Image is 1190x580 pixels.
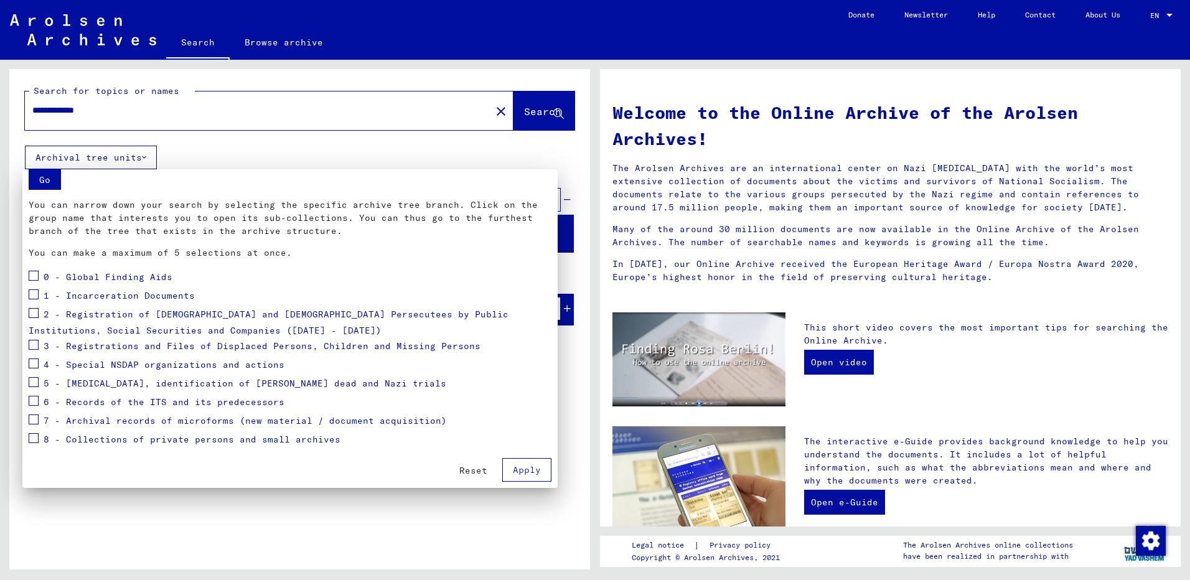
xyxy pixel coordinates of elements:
span: 6 - Records of the ITS and its predecessors [44,396,284,408]
button: Go [29,168,61,190]
button: Apply [502,458,551,482]
span: 8 - Collections of private persons and small archives [44,434,340,445]
span: 2 - Registration of [DEMOGRAPHIC_DATA] and [DEMOGRAPHIC_DATA] Persecutees by Public Institutions,... [29,309,508,337]
span: 7 - Archival records of microforms (new material / document acquisition) [44,415,447,426]
button: Reset [449,459,497,482]
span: 0 - Global Finding Aids [44,271,172,283]
span: 3 - Registrations and Files of Displaced Persons, Children and Missing Persons [44,340,480,352]
span: 5 - [MEDICAL_DATA], identification of [PERSON_NAME] dead and Nazi trials [44,378,446,389]
span: 1 - Incarceration Documents [44,290,195,301]
div: Change consent [1135,525,1165,555]
span: Reset [459,465,487,476]
span: 4 - Special NSDAP organizations and actions [44,359,284,370]
p: You can narrow down your search by selecting the specific archive tree branch. Click on the group... [29,199,551,238]
span: Apply [513,464,541,475]
img: Change consent [1136,526,1166,556]
p: You can make a maximum of 5 selections at once. [29,246,551,260]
